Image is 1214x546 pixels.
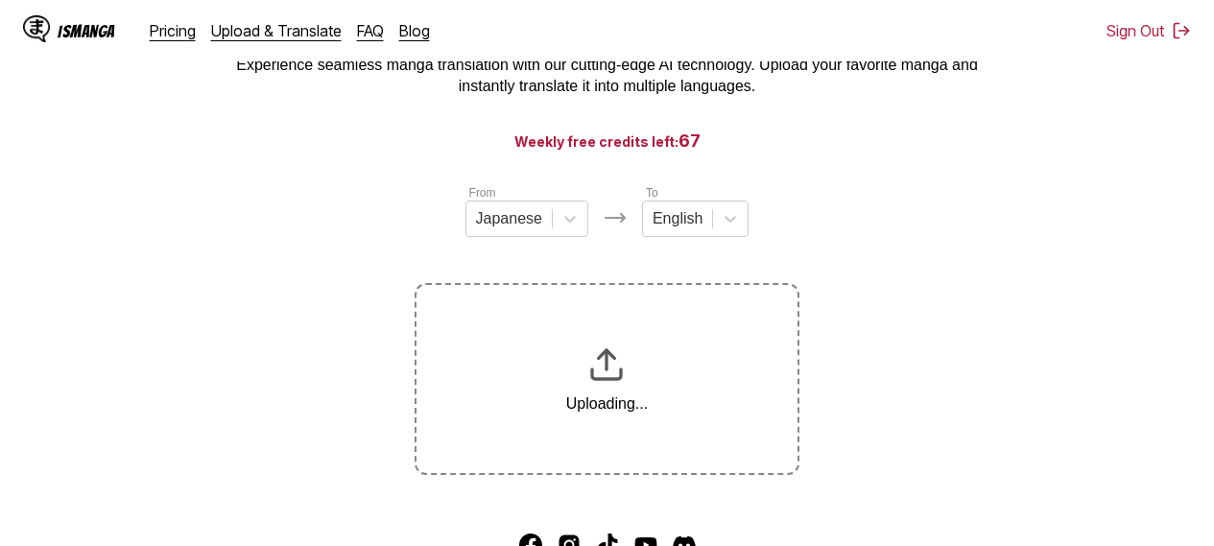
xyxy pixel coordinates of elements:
[23,15,50,42] img: IsManga Logo
[357,21,384,40] a: FAQ
[224,55,991,98] p: Experience seamless manga translation with our cutting-edge AI technology. Upload your favorite m...
[566,395,648,413] p: Uploading...
[58,22,115,40] div: IsManga
[1107,21,1191,40] button: Sign Out
[23,15,150,46] a: IsManga LogoIsManga
[604,206,627,229] img: Languages icon
[646,186,658,200] label: To
[150,21,196,40] a: Pricing
[469,186,496,200] label: From
[211,21,342,40] a: Upload & Translate
[46,129,1168,153] h3: Weekly free credits left:
[678,131,701,151] span: 67
[1172,21,1191,40] img: Sign out
[399,21,430,40] a: Blog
